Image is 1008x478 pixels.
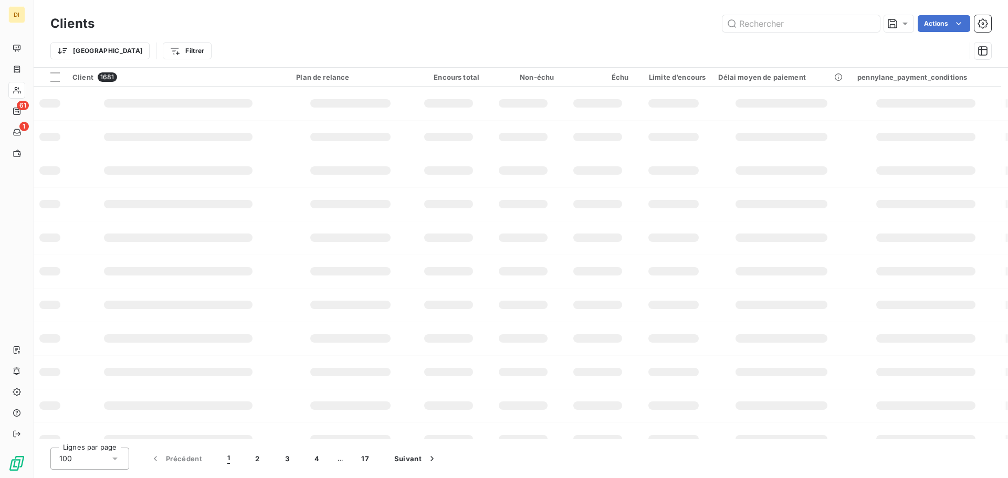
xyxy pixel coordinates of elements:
[302,448,332,470] button: 4
[722,15,880,32] input: Rechercher
[492,73,554,81] div: Non-échu
[17,101,29,110] span: 61
[19,122,29,131] span: 1
[972,442,997,468] iframe: Intercom live chat
[718,73,845,81] div: Délai moyen de paiement
[566,73,628,81] div: Échu
[98,72,117,82] span: 1681
[296,73,405,81] div: Plan de relance
[215,448,243,470] button: 1
[59,453,72,464] span: 100
[50,14,94,33] h3: Clients
[163,43,211,59] button: Filtrer
[417,73,479,81] div: Encours total
[272,448,302,470] button: 3
[918,15,970,32] button: Actions
[72,73,93,81] span: Client
[857,73,995,81] div: pennylane_payment_conditions
[641,73,706,81] div: Limite d’encours
[349,448,382,470] button: 17
[138,448,215,470] button: Précédent
[332,450,349,467] span: …
[227,453,230,464] span: 1
[243,448,272,470] button: 2
[8,455,25,472] img: Logo LeanPay
[382,448,450,470] button: Suivant
[8,6,25,23] div: DI
[50,43,150,59] button: [GEOGRAPHIC_DATA]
